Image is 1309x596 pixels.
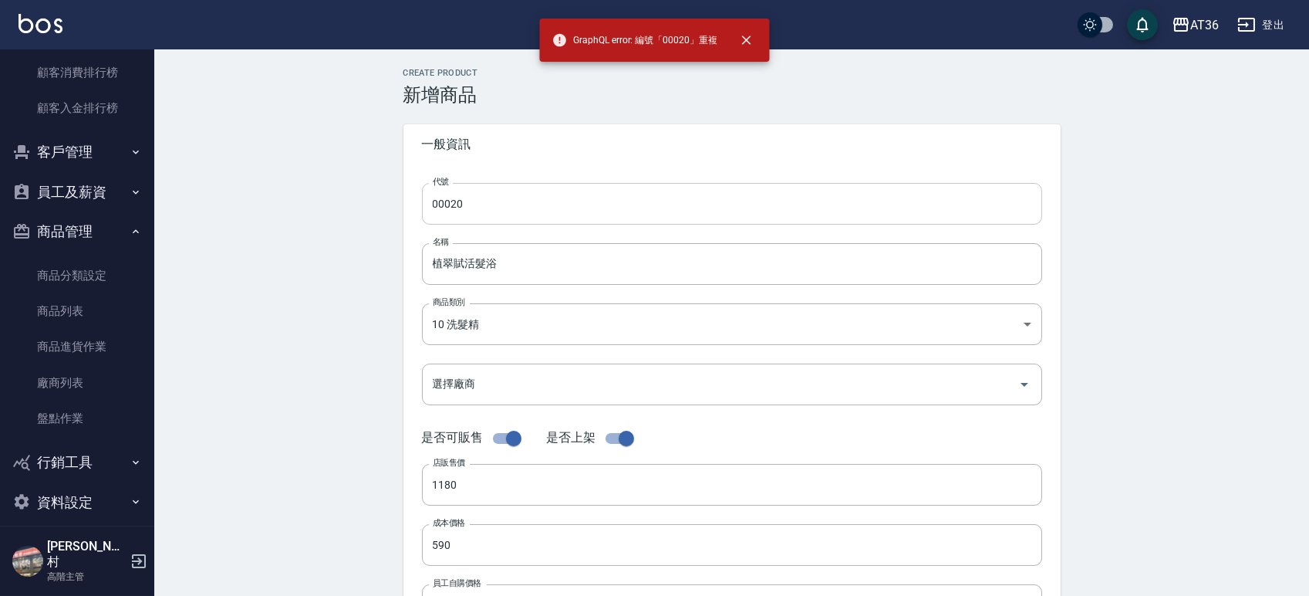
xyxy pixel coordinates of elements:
[730,23,764,57] button: close
[433,236,449,248] label: 名稱
[12,546,43,577] img: Person
[422,430,484,445] span: 是否可販售
[6,365,148,401] a: 廠商列表
[19,14,62,33] img: Logo
[6,293,148,329] a: 商品列表
[552,32,717,48] span: GraphQL error: 編號「00020」重複
[403,84,1061,106] h3: 新增商品
[433,176,449,188] label: 代號
[403,68,1061,78] h2: Create Product
[433,577,481,589] label: 員工自購價格
[422,303,1042,345] div: 10 洗髮精
[1012,372,1037,397] button: Open
[433,517,465,529] label: 成本價格
[6,55,148,90] a: 顧客消費排行榜
[433,457,465,469] label: 店販售價
[1231,11,1290,39] button: 登出
[6,90,148,126] a: 顧客入金排行榜
[47,539,126,570] h5: [PERSON_NAME]村
[1166,9,1225,41] button: AT36
[6,172,148,212] button: 員工及薪資
[1127,9,1158,40] button: save
[6,212,148,252] button: 商品管理
[6,483,148,523] button: 資料設定
[422,137,1042,152] span: 一般資訊
[1190,15,1219,35] div: AT36
[47,570,126,584] p: 高階主管
[6,132,148,172] button: 客戶管理
[547,430,596,445] span: 是否上架
[6,329,148,364] a: 商品進貨作業
[6,258,148,293] a: 商品分類設定
[6,401,148,436] a: 盤點作業
[433,296,465,308] label: 商品類別
[6,442,148,483] button: 行銷工具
